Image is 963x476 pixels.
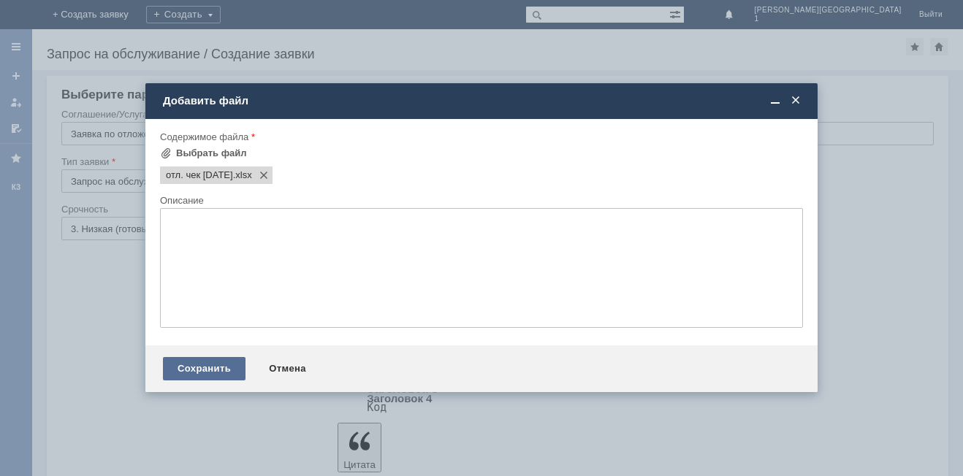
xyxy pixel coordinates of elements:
div: Добавить файл [163,94,803,107]
div: [PERSON_NAME] удалить отложенный чек за 14.08. 25г. Файл во вложении [6,6,213,29]
span: Закрыть [788,94,803,107]
div: Выбрать файл [176,147,247,159]
div: Содержимое файла [160,132,800,142]
div: Описание [160,196,800,205]
span: отл. чек 14.08.25г..xlsx [166,169,233,181]
span: Свернуть (Ctrl + M) [768,94,783,107]
span: отл. чек 14.08.25г..xlsx [233,169,252,181]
